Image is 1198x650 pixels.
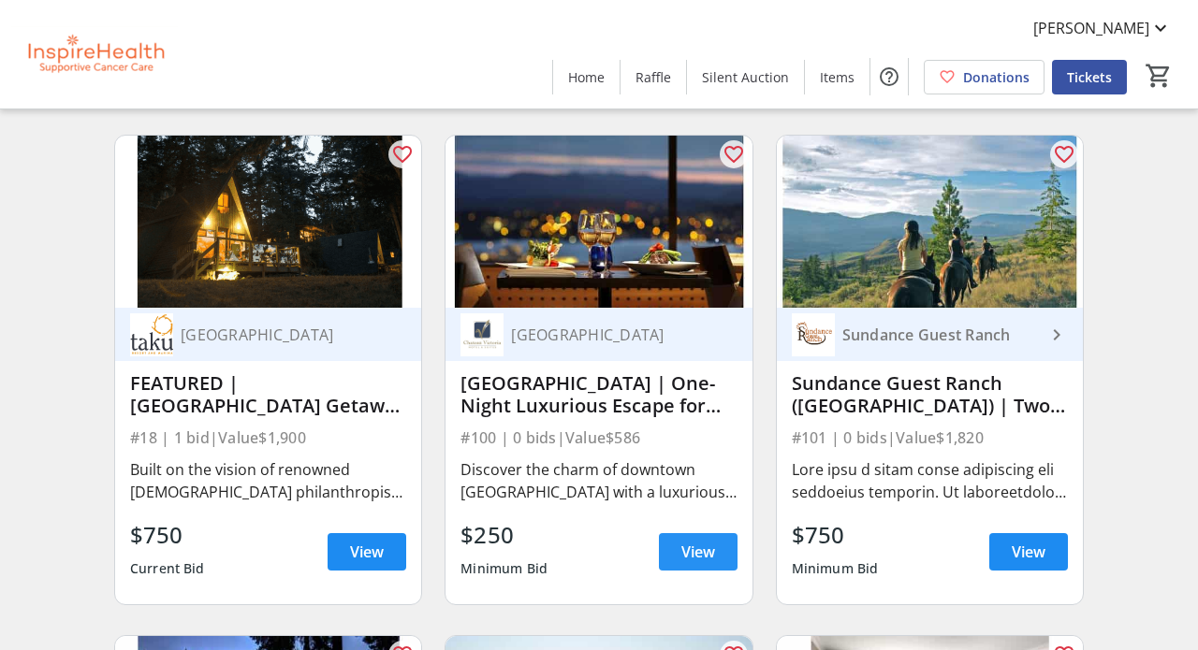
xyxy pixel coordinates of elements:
img: Sundance Guest Ranch (Ashcroft) | Two-Night Getaway for 2 [777,136,1083,308]
a: View [989,533,1068,571]
span: Donations [963,67,1030,87]
div: $250 [460,518,548,552]
a: Sundance Guest RanchSundance Guest Ranch [777,308,1083,361]
div: Sundance Guest Ranch ([GEOGRAPHIC_DATA]) | Two-Night Getaway for 2 [792,372,1068,417]
span: Tickets [1067,67,1112,87]
a: Items [805,60,869,94]
div: [GEOGRAPHIC_DATA] [504,325,714,344]
div: #18 | 1 bid | Value $1,900 [130,425,406,451]
mat-icon: favorite_outline [1053,143,1075,166]
a: Home [553,60,620,94]
span: View [350,541,384,563]
img: Taku Resort and Marina [130,313,173,356]
span: View [1012,541,1045,563]
div: Minimum Bid [792,552,879,585]
img: InspireHealth Supportive Cancer Care's Logo [11,7,178,101]
mat-icon: favorite_outline [723,143,745,166]
div: [GEOGRAPHIC_DATA] [173,325,384,344]
button: Cart [1142,59,1176,93]
a: View [328,533,406,571]
img: Chateau Victoria Hotel & Suites | One-Night Luxurious Escape for Two [446,136,752,308]
mat-icon: favorite_outline [391,143,414,166]
mat-icon: keyboard_arrow_right [1045,324,1068,346]
div: #101 | 0 bids | Value $1,820 [792,425,1068,451]
button: Help [870,58,908,95]
div: $750 [130,518,205,552]
a: Silent Auction [687,60,804,94]
a: View [659,533,738,571]
a: Tickets [1052,60,1127,94]
span: Items [820,67,855,87]
img: Sundance Guest Ranch [792,313,835,356]
div: Built on the vision of renowned [DEMOGRAPHIC_DATA] philanthropist and social innovator [PERSON_NA... [130,458,406,503]
div: Current Bid [130,552,205,585]
img: FEATURED |Taku Resort Beachhouse Getaway | 3 Nights with Golf [115,136,421,308]
div: $750 [792,518,879,552]
a: Raffle [621,60,686,94]
div: #100 | 0 bids | Value $586 [460,425,737,451]
span: Raffle [636,67,671,87]
a: Donations [924,60,1045,94]
div: FEATURED |[GEOGRAPHIC_DATA] Getaway | 3 Nights with Golf [130,372,406,417]
div: Sundance Guest Ranch [835,325,1045,344]
img: Chateau Victoria Hotel & Suites [460,313,504,356]
span: [PERSON_NAME] [1033,17,1149,39]
button: [PERSON_NAME] [1018,13,1187,43]
div: Discover the charm of downtown [GEOGRAPHIC_DATA] with a luxurious one-night stay in a spacious on... [460,458,737,503]
span: Home [568,67,605,87]
span: Silent Auction [702,67,789,87]
div: Minimum Bid [460,552,548,585]
span: View [681,541,715,563]
div: Lore ipsu d sitam conse adipiscing eli seddoeius temporin. Ut laboreetdolo mag-aliquaeni adminimv... [792,458,1068,503]
div: [GEOGRAPHIC_DATA] | One-Night Luxurious Escape for Two [460,372,737,417]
